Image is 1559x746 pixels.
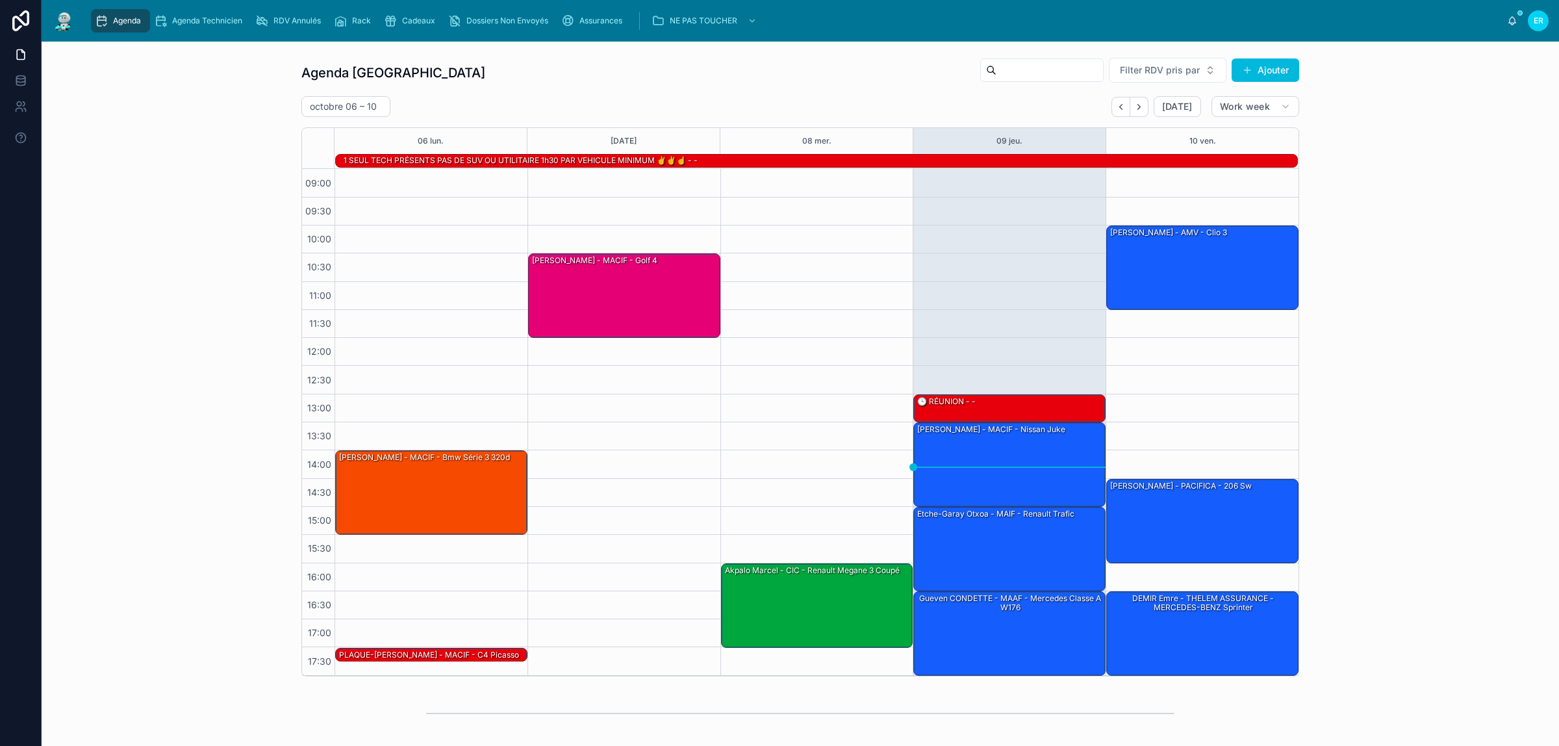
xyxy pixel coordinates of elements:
span: Cadeaux [402,16,435,26]
span: 10:30 [304,261,335,272]
span: [DATE] [1162,101,1193,112]
button: 06 lun. [418,128,444,154]
span: NE PAS TOUCHER [670,16,737,26]
div: [PERSON_NAME] - AMV - clio 3 [1109,227,1228,238]
div: Etche-garay Otxoa - MAIF - Renault trafic [914,508,1105,591]
button: Work week [1211,96,1299,117]
div: DEMIR Emre - THELEM ASSURANCE - MERCEDES-BENZ Sprinter [1109,593,1297,614]
a: NE PAS TOUCHER [648,9,763,32]
img: App logo [52,10,75,31]
span: 09:00 [302,177,335,188]
button: 08 mer. [802,128,831,154]
div: PLAQUE-[PERSON_NAME] - MACIF - C4 Picasso [338,649,520,661]
div: PLAQUE-[PERSON_NAME] - MACIF - C4 Picasso [336,649,527,662]
span: 14:30 [304,487,335,498]
span: Filter RDV pris par [1120,64,1200,77]
a: Assurances [557,9,631,32]
span: 13:30 [304,430,335,441]
button: Next [1130,97,1148,117]
div: Etche-garay Otxoa - MAIF - Renault trafic [916,508,1076,520]
span: Rack [352,16,371,26]
button: [DATE] [1154,96,1201,117]
div: [PERSON_NAME] - MACIF - Nissan juke [916,424,1067,435]
div: [PERSON_NAME] - MACIF - Golf 4 [529,254,720,337]
span: 17:00 [305,627,335,638]
span: 12:30 [304,374,335,385]
div: [PERSON_NAME] - PACIFICA - 206 sw [1107,480,1298,563]
div: [PERSON_NAME] - MACIF - Bmw série 3 320d [336,451,527,534]
span: Work week [1220,101,1270,112]
div: Akpalo Marcel - CIC - Renault Megane 3 coupé [724,565,901,576]
button: Back [1111,97,1130,117]
div: [PERSON_NAME] - PACIFICA - 206 sw [1109,480,1253,492]
a: Agenda [91,9,150,32]
span: 09:30 [302,205,335,216]
button: 09 jeu. [996,128,1022,154]
span: 15:30 [305,543,335,554]
span: 11:30 [306,318,335,329]
span: 16:00 [304,571,335,582]
div: Gueven CONDETTE - MAAF - Mercedes classe a w176 [916,593,1104,614]
span: 10:00 [304,233,335,244]
a: Dossiers Non Envoyés [444,9,557,32]
div: [PERSON_NAME] - MACIF - Bmw série 3 320d [338,452,511,463]
div: 🕒 RÉUNION - - [914,395,1105,422]
span: 14:00 [304,459,335,470]
span: RDV Annulés [273,16,321,26]
span: 16:30 [304,599,335,610]
span: ER [1534,16,1543,26]
div: DEMIR Emre - THELEM ASSURANCE - MERCEDES-BENZ Sprinter [1107,592,1298,675]
div: 1 SEUL TECH PRÉSENTS PAS DE SUV OU UTILITAIRE 1h30 PAR VEHICULE MINIMUM ✌️✌️☝️ - - [342,155,699,166]
button: Ajouter [1232,58,1299,82]
button: Select Button [1109,58,1226,83]
a: Rack [330,9,380,32]
a: Agenda Technicien [150,9,251,32]
span: 17:30 [305,656,335,667]
span: 13:00 [304,402,335,413]
div: [PERSON_NAME] - MACIF - Nissan juke [914,423,1105,506]
h1: Agenda [GEOGRAPHIC_DATA] [301,64,485,82]
div: Gueven CONDETTE - MAAF - Mercedes classe a w176 [914,592,1105,675]
div: [PERSON_NAME] - AMV - clio 3 [1107,226,1298,309]
span: Assurances [579,16,622,26]
span: 12:00 [304,346,335,357]
div: 🕒 RÉUNION - - [916,396,977,407]
div: [PERSON_NAME] - MACIF - Golf 4 [531,255,659,266]
button: [DATE] [611,128,637,154]
h2: octobre 06 – 10 [310,100,377,113]
span: Agenda [113,16,141,26]
span: Dossiers Non Envoyés [466,16,548,26]
a: RDV Annulés [251,9,330,32]
span: 11:00 [306,290,335,301]
span: 15:00 [305,515,335,526]
div: 1 SEUL TECH PRÉSENTS PAS DE SUV OU UTILITAIRE 1h30 PAR VEHICULE MINIMUM ✌️✌️☝️ - - [342,154,699,167]
button: 10 ven. [1189,128,1216,154]
div: Akpalo Marcel - CIC - Renault Megane 3 coupé [722,564,913,647]
a: Cadeaux [380,9,444,32]
div: scrollable content [86,6,1507,35]
span: Agenda Technicien [172,16,242,26]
